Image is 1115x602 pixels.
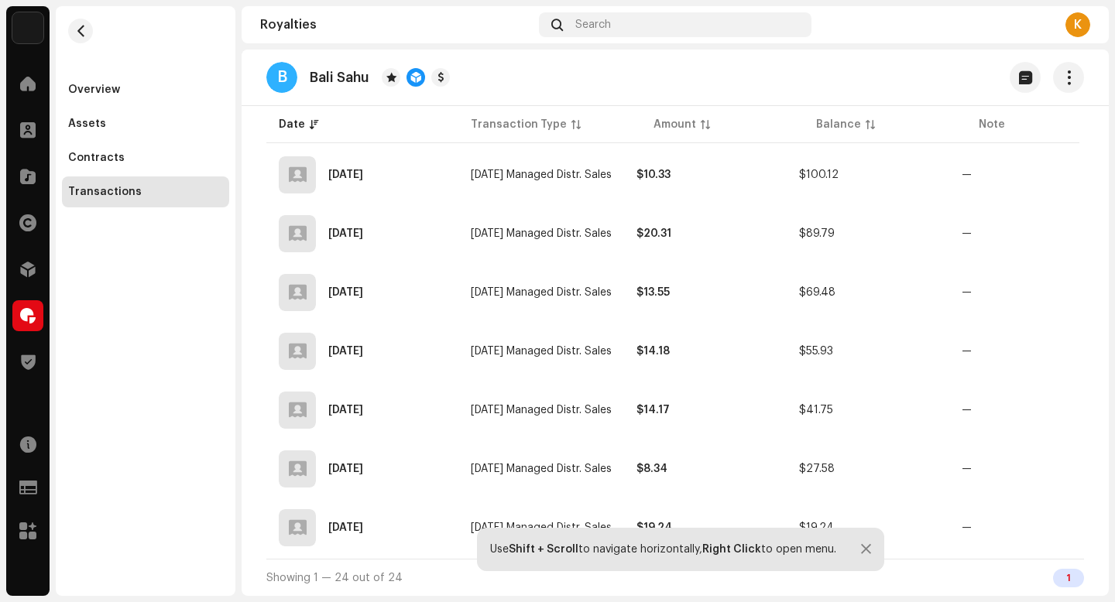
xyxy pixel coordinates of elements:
[636,346,670,357] strong: $14.18
[799,522,834,533] span: $19.24
[702,544,761,555] strong: Right Click
[62,176,229,207] re-m-nav-item: Transactions
[68,186,142,198] div: Transactions
[471,228,612,239] span: Feb 2024 Managed Distr. Sales
[328,228,363,239] div: Feb 26, 2024
[328,463,363,474] div: Nov 15, 2023
[799,169,839,180] span: $100.12
[962,169,972,180] re-a-table-badge: —
[471,117,567,132] div: Transaction Type
[799,405,833,416] span: $41.75
[471,405,612,416] span: Nov 2023 Managed Distr. Sales
[799,228,835,239] span: $89.79
[68,152,125,164] div: Contracts
[471,522,612,533] span: Sep 2023 Managed Distr. Sales
[68,84,120,96] div: Overview
[62,142,229,173] re-m-nav-item: Contracts
[636,228,671,239] strong: $20.31
[266,573,403,583] span: Showing 1 — 24 out of 24
[1053,569,1084,587] div: 1
[328,522,363,533] div: Nov 15, 2023
[636,287,670,298] strong: $13.55
[816,117,861,132] div: Balance
[471,287,612,298] span: Jan 2024 Managed Distr. Sales
[260,19,533,31] div: Royalties
[799,346,833,357] span: $55.93
[636,405,670,416] strong: $14.17
[962,522,972,533] re-a-table-badge: —
[328,346,363,357] div: Dec 18, 2023
[962,287,972,298] re-a-table-badge: —
[328,405,363,416] div: Nov 27, 2023
[636,522,672,533] strong: $19.24
[636,169,671,180] strong: $10.33
[471,463,612,474] span: Oct 2023 Managed Distr. Sales
[962,405,972,416] re-a-table-badge: —
[575,19,611,31] span: Search
[328,169,363,180] div: May 9, 2024
[328,287,363,298] div: Jan 18, 2024
[471,169,612,180] span: Mar 2024 Managed Distr. Sales
[509,544,578,555] strong: Shift + Scroll
[962,463,972,474] re-a-table-badge: —
[654,117,696,132] div: Amount
[962,346,972,357] re-a-table-badge: —
[266,62,297,93] div: B
[799,287,835,298] span: $69.48
[62,108,229,139] re-m-nav-item: Assets
[490,543,836,556] div: Use to navigate horizontally, to open menu.
[1065,12,1090,37] div: K
[310,70,369,86] p: Bali Sahu
[962,228,972,239] re-a-table-badge: —
[636,463,667,474] strong: $8.34
[12,12,43,43] img: 10d72f0b-d06a-424f-aeaa-9c9f537e57b6
[62,74,229,105] re-m-nav-item: Overview
[799,463,835,474] span: $27.58
[68,118,106,130] div: Assets
[279,117,305,132] div: Date
[471,346,612,357] span: Dec 2023 Managed Distr. Sales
